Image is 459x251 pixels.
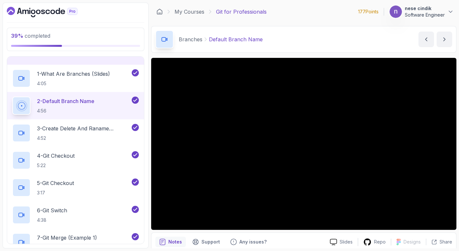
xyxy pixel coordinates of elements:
[358,8,379,15] p: 177 Points
[37,152,75,160] p: 4 - Git Checkout
[175,8,204,16] a: My Courses
[418,32,434,47] button: previous content
[11,33,50,39] span: completed
[37,162,75,169] p: 5:22
[226,237,271,247] button: Feedback button
[12,206,139,224] button: 6-Git Switch4:38
[37,179,74,187] p: 5 - Git Checkout
[12,124,139,142] button: 3-Create Delete And Raname Branches4:52
[201,239,220,245] p: Support
[239,239,267,245] p: Any issues?
[156,8,163,15] a: Dashboard
[37,190,74,196] p: 3:17
[37,135,130,141] p: 4:52
[12,178,139,197] button: 5-Git Checkout3:17
[179,35,202,43] p: Branches
[7,7,92,17] a: Dashboard
[405,12,445,18] p: Software Engineer
[188,237,224,247] button: Support button
[358,238,391,246] a: Repo
[37,234,97,242] p: 7 - Git Merge (Example 1)
[11,33,23,39] span: 39 %
[12,151,139,169] button: 4-Git Checkout5:22
[426,239,452,245] button: Share
[37,206,67,214] p: 6 - Git Switch
[390,6,402,18] img: user profile image
[209,35,263,43] p: Default Branch Name
[374,239,386,245] p: Repo
[37,70,110,78] p: 1 - What Are Branches (Slides)
[404,239,421,245] p: Designs
[440,239,452,245] p: Share
[325,239,358,245] a: Slides
[405,5,445,12] p: nese cindik
[12,97,139,115] button: 2-Default Branch Name4:56
[37,125,130,132] p: 3 - Create Delete And Raname Branches
[437,32,452,47] button: next content
[340,239,353,245] p: Slides
[37,108,94,114] p: 4:56
[37,80,110,87] p: 4:05
[216,8,267,16] p: Git for Professionals
[12,69,139,87] button: 1-What Are Branches (Slides)4:05
[389,5,454,18] button: user profile imagenese cindikSoftware Engineer
[168,239,182,245] p: Notes
[37,217,67,223] p: 4:38
[155,237,186,247] button: notes button
[37,97,94,105] p: 2 - Default Branch Name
